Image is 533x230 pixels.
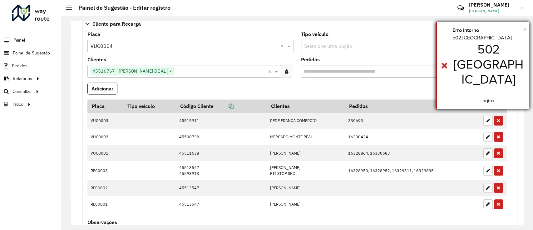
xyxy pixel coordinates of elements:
td: 45513547 45593913 [176,161,267,180]
th: Tipo veículo [123,100,176,113]
th: Pedidos [345,100,480,113]
h3: [PERSON_NAME] [469,2,516,8]
td: 45515911 [176,113,267,129]
a: Contato Rápido [454,1,467,15]
td: [PERSON_NAME] PIT STOP SKOL [267,161,345,180]
td: 45513547 [176,196,267,212]
label: Pedidos [301,56,320,63]
span: [PERSON_NAME] [469,8,516,14]
td: 45590738 [176,129,267,145]
span: 45516767 - [PERSON_NAME] DE AL [91,67,167,75]
td: [PERSON_NAME] [267,145,345,161]
span: Clear all [280,42,286,50]
th: Placa [87,100,123,113]
label: Observações [87,218,117,226]
td: VUC0002 [87,129,123,145]
button: Adicionar [87,83,117,95]
td: 45513547 [176,180,267,196]
td: 16330424 [345,129,480,145]
span: × [523,26,526,33]
span: Relatórios [13,75,32,82]
td: REC0001 [87,196,123,212]
td: REC0002 [87,180,123,196]
label: Placa [87,30,100,38]
span: × [167,68,174,75]
td: VUC0003 [87,113,123,129]
span: Tático [12,101,23,108]
div: 502 [GEOGRAPHIC_DATA] [452,34,525,105]
td: VUC0001 [87,145,123,161]
td: REDE FRANCA COMERCIO [267,113,345,129]
td: [PERSON_NAME] [267,180,345,196]
div: Erro interno [452,27,525,34]
button: Close [523,25,526,34]
span: Consultas [12,88,32,95]
span: Painel [13,37,25,43]
td: 330693 [345,113,480,129]
th: Clientes [267,100,345,113]
td: 16328864, 16330683 [345,145,480,161]
a: Cliente para Recarga [82,18,512,29]
span: Cliente para Recarga [92,21,141,26]
span: Painel de Sugestão [13,50,50,56]
td: 45511638 [176,145,267,161]
h2: Painel de Sugestão - Editar registro [72,4,170,11]
span: Pedidos [12,63,27,69]
td: [PERSON_NAME] [267,196,345,212]
label: Tipo veículo [301,30,328,38]
td: 16328950, 16328952, 16329311, 16329835 [345,161,480,180]
h1: 502 [GEOGRAPHIC_DATA] [452,42,525,87]
a: Copiar [214,103,234,109]
th: Código Cliente [176,100,267,113]
td: MERCADO MONTE REAL [267,129,345,145]
td: REC0003 [87,161,123,180]
span: Clear all [268,68,273,75]
center: nginx [452,97,525,105]
label: Clientes [87,56,106,63]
